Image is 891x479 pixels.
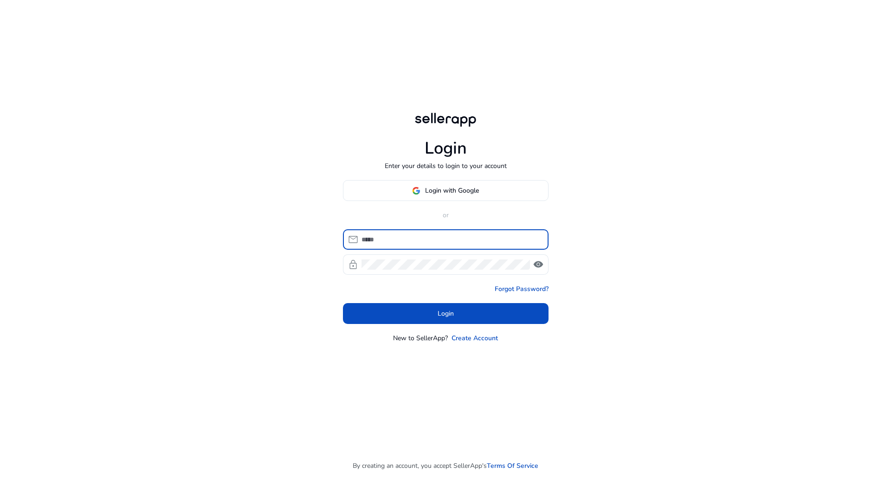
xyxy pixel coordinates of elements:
[385,161,507,171] p: Enter your details to login to your account
[425,186,479,195] span: Login with Google
[412,187,420,195] img: google-logo.svg
[487,461,538,471] a: Terms Of Service
[348,259,359,270] span: lock
[343,210,549,220] p: or
[343,180,549,201] button: Login with Google
[343,303,549,324] button: Login
[495,284,549,294] a: Forgot Password?
[425,138,467,158] h1: Login
[452,333,498,343] a: Create Account
[393,333,448,343] p: New to SellerApp?
[348,234,359,245] span: mail
[533,259,544,270] span: visibility
[438,309,454,318] span: Login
